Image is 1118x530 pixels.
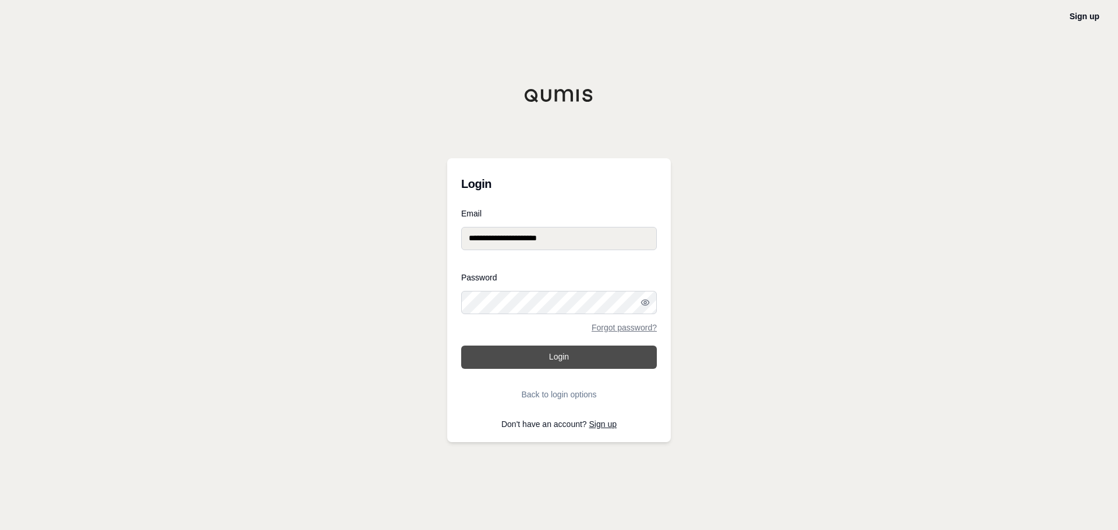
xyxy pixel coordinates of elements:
[461,209,657,218] label: Email
[461,273,657,282] label: Password
[524,88,594,102] img: Qumis
[461,383,657,406] button: Back to login options
[461,172,657,195] h3: Login
[592,323,657,332] a: Forgot password?
[589,419,617,429] a: Sign up
[461,346,657,369] button: Login
[461,420,657,428] p: Don't have an account?
[1070,12,1099,21] a: Sign up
